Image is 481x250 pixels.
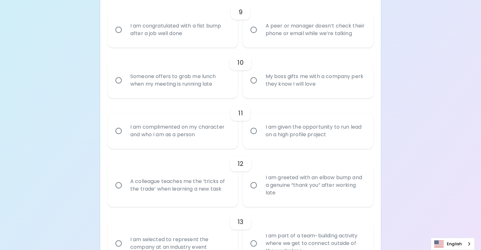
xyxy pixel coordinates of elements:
a: English [431,238,474,250]
div: I am given the opportunity to run lead on a high profile project [260,116,370,146]
aside: Language selected: English [431,238,475,250]
div: A colleague teaches me the ‘tricks of the trade’ when learning a new task [125,170,235,200]
h6: 10 [237,58,244,68]
div: My boss gifts me with a company perk they know I will love [260,65,370,95]
h6: 12 [237,159,244,169]
div: choice-group-check [108,98,373,149]
div: choice-group-check [108,149,373,207]
div: Language [431,238,475,250]
div: Someone offers to grab me lunch when my meeting is running late [125,65,235,95]
div: I am greeted with an elbow bump and a genuine “thank you” after working late [260,166,370,204]
h6: 11 [238,108,243,118]
div: I am complimented on my character and who I am as a person [125,116,235,146]
div: I am congratulated with a fist bump after a job well done [125,15,235,45]
h6: 9 [238,7,243,17]
div: A peer or manager doesn’t check their phone or email while we’re talking [260,15,370,45]
h6: 13 [237,217,244,227]
div: choice-group-check [108,47,373,98]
